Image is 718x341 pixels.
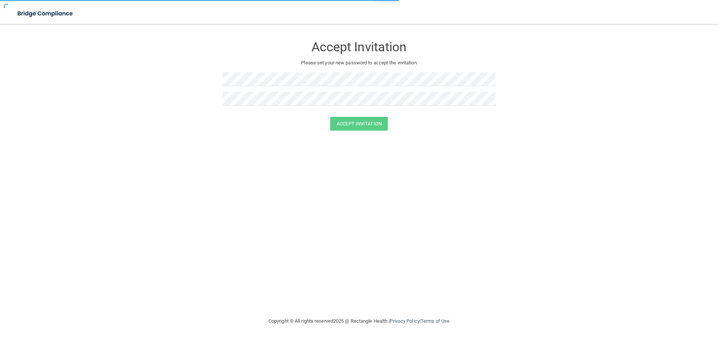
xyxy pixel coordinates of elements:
h3: Accept Invitation [223,40,495,54]
a: Privacy Policy [390,318,419,324]
button: Accept Invitation [330,117,388,131]
img: bridge_compliance_login_screen.278c3ca4.svg [11,6,80,21]
div: Copyright © All rights reserved 2025 @ Rectangle Health | | [223,309,495,333]
a: Terms of Use [421,318,449,324]
p: Please set your new password to accept the invitation [228,58,490,67]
